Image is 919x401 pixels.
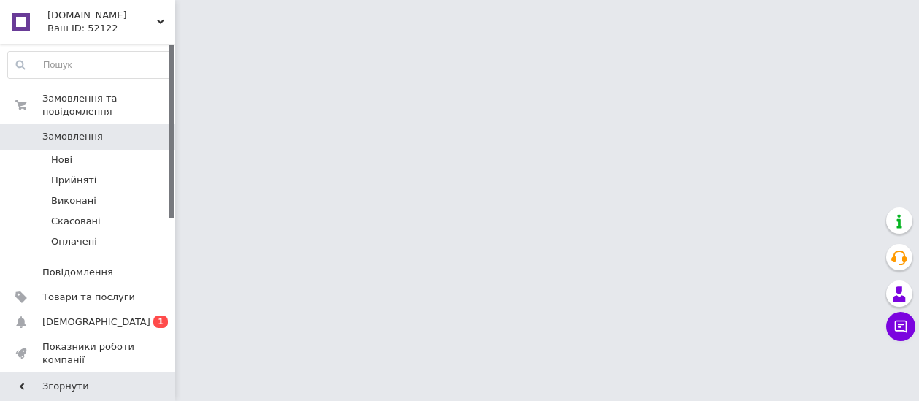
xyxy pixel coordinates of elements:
[42,92,175,118] span: Замовлення та повідомлення
[51,153,72,167] span: Нові
[42,316,150,329] span: [DEMOGRAPHIC_DATA]
[51,194,96,207] span: Виконані
[42,291,135,304] span: Товари та послуги
[42,266,113,279] span: Повідомлення
[51,174,96,187] span: Прийняті
[8,52,172,78] input: Пошук
[42,130,103,143] span: Замовлення
[47,9,157,22] span: Teplovye-Pushki.com.ua
[47,22,175,35] div: Ваш ID: 52122
[51,215,101,228] span: Скасовані
[153,316,168,328] span: 1
[51,235,97,248] span: Оплачені
[886,312,915,341] button: Чат з покупцем
[42,340,135,367] span: Показники роботи компанії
